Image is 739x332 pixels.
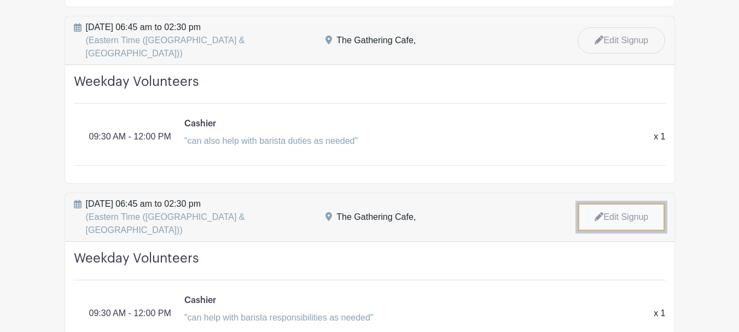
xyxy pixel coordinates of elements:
p: 09:30 AM - 12:00 PM [89,307,171,320]
p: 09:30 AM - 12:00 PM [89,130,171,143]
h4: Weekday Volunteers [74,251,666,281]
p: Cashier [184,294,216,307]
div: x 1 [647,130,672,143]
a: Edit Signup [578,27,665,54]
span: [DATE] 06:45 am to 02:30 pm [86,197,313,237]
div: The Gathering Cafe, [336,34,416,47]
div: "can also help with barista duties as needed" [184,135,641,148]
span: [DATE] 06:45 am to 02:30 pm [86,21,313,60]
div: "can help with barista responsibilities as needed" [184,311,641,324]
div: x 1 [647,307,672,320]
p: Cashier [184,117,216,130]
span: (Eastern Time ([GEOGRAPHIC_DATA] & [GEOGRAPHIC_DATA])) [86,212,245,235]
a: Edit Signup [578,203,665,231]
h4: Weekday Volunteers [74,74,666,104]
div: The Gathering Cafe, [336,211,416,224]
span: (Eastern Time ([GEOGRAPHIC_DATA] & [GEOGRAPHIC_DATA])) [86,36,245,58]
